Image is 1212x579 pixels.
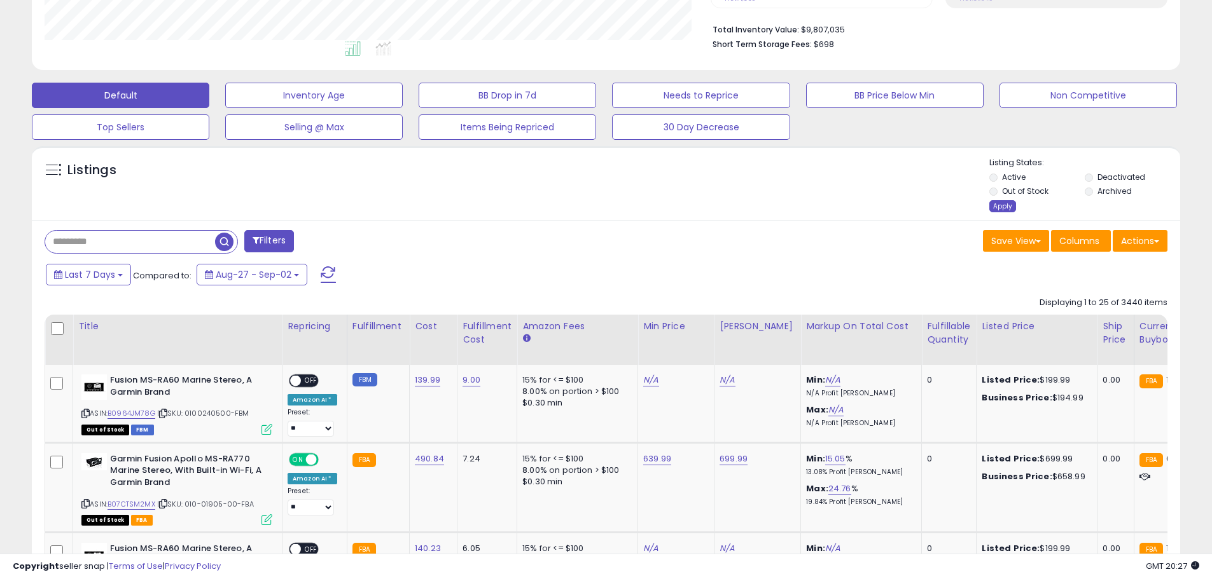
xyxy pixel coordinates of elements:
span: Aug-27 - Sep-02 [216,268,291,281]
a: 639.99 [643,453,671,465]
a: N/A [643,374,658,386]
div: 15% for <= $100 [522,453,628,465]
button: Non Competitive [1000,83,1177,108]
small: FBM [352,373,377,386]
div: 0 [927,453,966,465]
span: 2025-09-10 20:27 GMT [1146,560,1199,572]
div: $699.99 [982,453,1087,465]
small: FBA [1139,374,1163,388]
a: B07CTSM2MX [108,499,155,510]
div: ASIN: [81,374,272,433]
a: 699.99 [720,453,748,465]
button: 30 Day Decrease [612,114,790,140]
img: 31iC7iMaqhL._SL40_.jpg [81,374,107,400]
b: Max: [806,482,828,494]
b: Business Price: [982,392,1052,404]
div: Preset: [288,487,337,515]
div: Min Price [643,320,709,333]
div: Preset: [288,408,337,437]
div: 8.00% on portion > $100 [522,386,628,397]
span: OFF [317,454,337,465]
span: | SKU: 010-01905-00-FBA [157,499,254,509]
span: $698 [814,38,834,50]
label: Deactivated [1097,172,1145,182]
span: 689.9 [1166,453,1189,465]
div: Apply [989,200,1016,212]
div: $0.30 min [522,397,628,409]
b: Business Price: [982,470,1052,482]
div: Repricing [288,320,342,333]
div: Cost [415,320,452,333]
div: Amazon AI * [288,473,337,484]
button: Last 7 Days [46,264,131,285]
a: 139.99 [415,374,440,386]
div: Amazon AI * [288,394,337,405]
p: N/A Profit [PERSON_NAME] [806,389,912,398]
div: [PERSON_NAME] [720,320,795,333]
a: B0964JM78G [108,408,155,419]
a: N/A [720,374,735,386]
button: BB Drop in 7d [419,83,596,108]
strong: Copyright [13,560,59,572]
label: Out of Stock [1002,186,1048,196]
b: Garmin Fusion Apollo MS-RA770 Marine Stereo, With Built-in Wi-Fi, A Garmin Brand [110,453,265,492]
span: FBA [131,515,153,526]
span: ON [290,454,306,465]
button: Aug-27 - Sep-02 [197,264,307,285]
div: $658.99 [982,471,1087,482]
div: Displaying 1 to 25 of 3440 items [1040,297,1167,309]
b: Listed Price: [982,453,1040,465]
span: FBM [131,425,154,435]
div: Title [78,320,277,333]
div: Fulfillable Quantity [927,320,971,346]
span: Columns [1059,235,1099,247]
img: 31aMr8h9q9L._SL40_.jpg [81,453,107,470]
label: Active [1002,172,1026,182]
div: 15% for <= $100 [522,374,628,386]
div: Current Buybox Price [1139,320,1205,346]
span: All listings that are currently out of stock and unavailable for purchase on Amazon [81,425,129,435]
button: Filters [244,230,294,252]
li: $9,807,035 [713,21,1158,36]
p: Listing States: [989,157,1180,169]
small: FBA [1139,453,1163,467]
p: 19.84% Profit [PERSON_NAME] [806,498,912,507]
span: Last 7 Days [65,268,115,281]
button: Actions [1113,230,1167,252]
div: Fulfillment Cost [463,320,512,346]
button: Top Sellers [32,114,209,140]
a: Terms of Use [109,560,163,572]
span: OFF [301,376,321,386]
label: Archived [1097,186,1132,196]
a: N/A [825,374,840,386]
div: 7.24 [463,453,507,465]
div: 0 [927,374,966,386]
div: $0.30 min [522,476,628,487]
div: 0.00 [1103,453,1124,465]
span: All listings that are currently out of stock and unavailable for purchase on Amazon [81,515,129,526]
a: 9.00 [463,374,480,386]
button: BB Price Below Min [806,83,984,108]
div: Fulfillment [352,320,404,333]
span: Compared to: [133,269,192,282]
div: seller snap | | [13,561,221,573]
div: Markup on Total Cost [806,320,916,333]
p: N/A Profit [PERSON_NAME] [806,419,912,428]
b: Total Inventory Value: [713,24,799,35]
b: Fusion MS-RA60 Marine Stereo, A Garmin Brand [110,374,265,401]
b: Max: [806,404,828,416]
button: Save View [983,230,1049,252]
span: | SKU: 0100240500-FBM [157,408,249,418]
button: Selling @ Max [225,114,403,140]
div: % [806,483,912,507]
a: 15.05 [825,453,846,465]
p: 13.08% Profit [PERSON_NAME] [806,468,912,477]
a: N/A [828,404,844,416]
button: Default [32,83,209,108]
th: The percentage added to the cost of goods (COGS) that forms the calculator for Min & Max prices. [801,315,922,365]
div: ASIN: [81,453,272,524]
h5: Listings [67,161,116,179]
button: Columns [1051,230,1111,252]
button: Items Being Repriced [419,114,596,140]
div: % [806,453,912,477]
